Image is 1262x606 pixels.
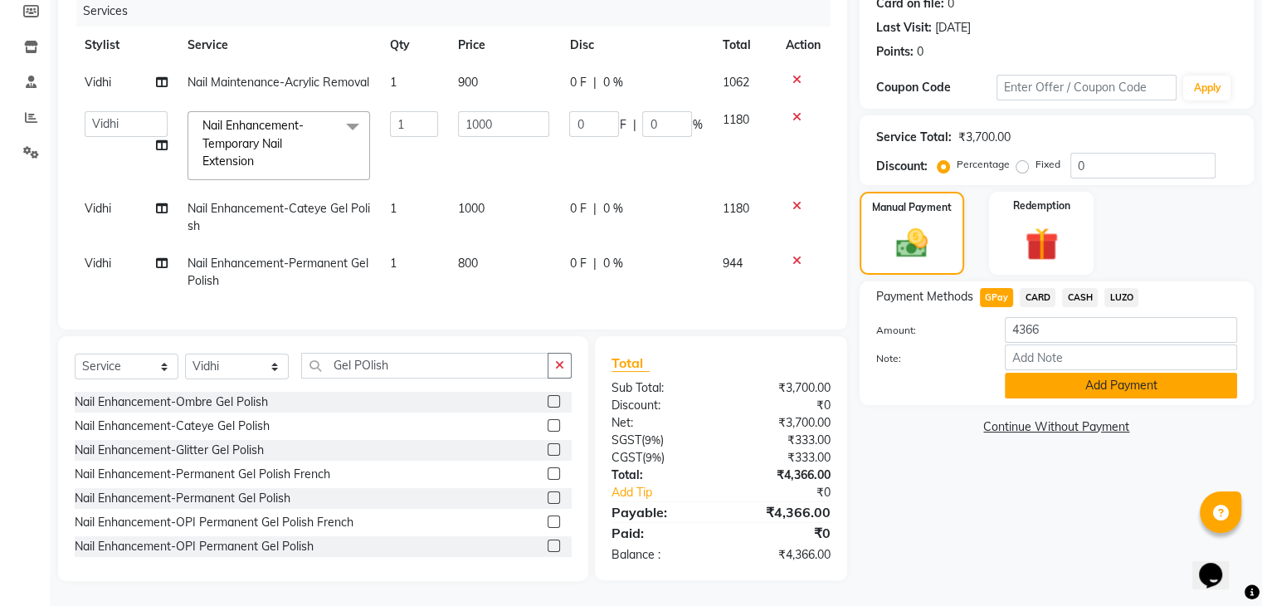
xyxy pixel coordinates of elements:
[75,27,178,64] th: Stylist
[75,442,264,459] div: Nail Enhancement-Glitter Gel Polish
[592,74,596,91] span: |
[458,75,478,90] span: 900
[599,414,721,432] div: Net:
[599,397,721,414] div: Discount:
[722,112,748,127] span: 1180
[458,201,485,216] span: 1000
[188,75,369,90] span: Nail Maintenance-Acrylic Removal
[188,201,370,233] span: Nail Enhancement-Cateye Gel Polish
[876,158,928,175] div: Discount:
[876,43,914,61] div: Points:
[722,256,742,271] span: 944
[85,201,111,216] span: Vidhi
[721,467,843,484] div: ₹4,366.00
[599,379,721,397] div: Sub Total:
[75,490,290,507] div: Nail Enhancement-Permanent Gel Polish
[1104,288,1138,307] span: LUZO
[721,523,843,543] div: ₹0
[599,449,721,467] div: ( )
[178,27,380,64] th: Service
[599,523,721,543] div: Paid:
[1015,223,1069,265] img: _gift.svg
[569,200,586,217] span: 0 F
[1005,317,1237,343] input: Amount
[619,116,626,134] span: F
[592,200,596,217] span: |
[1005,345,1237,370] input: Add Note
[602,200,622,217] span: 0 %
[85,75,111,90] span: Vidhi
[592,255,596,272] span: |
[569,255,586,272] span: 0 F
[569,74,586,91] span: 0 F
[1013,198,1070,213] label: Redemption
[559,27,712,64] th: Disc
[75,514,353,531] div: Nail Enhancement-OPI Permanent Gel Polish French
[872,200,952,215] label: Manual Payment
[612,433,641,447] span: SGST
[75,418,270,435] div: Nail Enhancement-Cateye Gel Polish
[935,19,971,37] div: [DATE]
[599,432,721,449] div: ( )
[721,397,843,414] div: ₹0
[612,354,650,372] span: Total
[602,255,622,272] span: 0 %
[712,27,775,64] th: Total
[721,546,843,564] div: ₹4,366.00
[390,75,397,90] span: 1
[722,201,748,216] span: 1180
[448,27,559,64] th: Price
[863,418,1250,436] a: Continue Without Payment
[632,116,636,134] span: |
[721,432,843,449] div: ₹333.00
[917,43,923,61] div: 0
[864,323,992,338] label: Amount:
[602,74,622,91] span: 0 %
[188,256,368,288] span: Nail Enhancement-Permanent Gel Polish
[876,288,973,305] span: Payment Methods
[741,484,842,501] div: ₹0
[599,467,721,484] div: Total:
[721,379,843,397] div: ₹3,700.00
[1005,373,1237,398] button: Add Payment
[1183,76,1230,100] button: Apply
[599,502,721,522] div: Payable:
[957,157,1010,172] label: Percentage
[722,75,748,90] span: 1062
[75,393,268,411] div: Nail Enhancement-Ombre Gel Polish
[301,353,548,379] input: Search or Scan
[692,116,702,134] span: %
[202,118,304,169] span: Nail Enhancement-Temporary Nail Extension
[1062,288,1098,307] span: CASH
[776,27,831,64] th: Action
[646,451,661,464] span: 9%
[876,19,932,37] div: Last Visit:
[721,414,843,432] div: ₹3,700.00
[876,79,996,96] div: Coupon Code
[721,449,843,467] div: ₹333.00
[75,466,330,483] div: Nail Enhancement-Permanent Gel Polish French
[254,154,261,169] a: x
[1192,540,1245,589] iframe: chat widget
[612,450,642,465] span: CGST
[996,75,1177,100] input: Enter Offer / Coupon Code
[980,288,1014,307] span: GPay
[886,225,938,261] img: _cash.svg
[1035,157,1060,172] label: Fixed
[390,201,397,216] span: 1
[645,433,660,447] span: 9%
[864,351,992,366] label: Note:
[380,27,448,64] th: Qty
[599,546,721,564] div: Balance :
[458,256,478,271] span: 800
[1020,288,1055,307] span: CARD
[876,129,952,146] div: Service Total:
[721,502,843,522] div: ₹4,366.00
[599,484,741,501] a: Add Tip
[85,256,111,271] span: Vidhi
[958,129,1011,146] div: ₹3,700.00
[75,538,314,555] div: Nail Enhancement-OPI Permanent Gel Polish
[390,256,397,271] span: 1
